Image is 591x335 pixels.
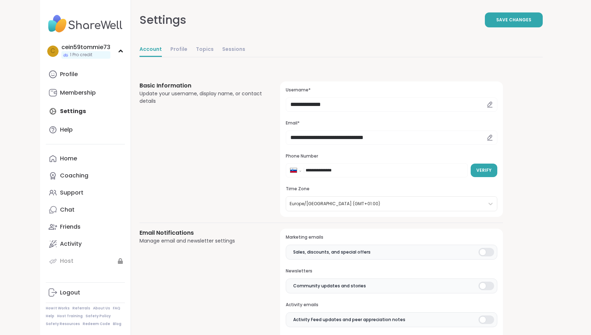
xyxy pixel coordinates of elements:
span: Verify [476,167,492,174]
a: Profile [46,66,125,83]
a: Safety Policy [86,314,111,319]
button: Save Changes [485,12,543,27]
a: Redeem Code [83,321,110,326]
a: FAQ [113,306,120,311]
div: Logout [60,289,80,297]
div: Update your username, display name, or contact details [139,90,263,105]
div: Profile [60,70,78,78]
div: Friends [60,223,81,231]
button: Verify [471,164,497,177]
a: Profile [170,43,187,57]
h3: Time Zone [286,186,497,192]
a: Host [46,252,125,270]
a: Home [46,150,125,167]
a: About Us [93,306,110,311]
h3: Email Notifications [139,229,263,237]
a: Blog [113,321,121,326]
a: Host Training [57,314,83,319]
a: Account [139,43,162,57]
a: Membership [46,84,125,101]
a: Activity [46,235,125,252]
a: Support [46,184,125,201]
span: Sales, discounts, and special offers [293,249,371,255]
div: Coaching [60,172,88,180]
div: Activity [60,240,82,248]
div: Chat [60,206,75,214]
h3: Email* [286,120,497,126]
a: Help [46,314,54,319]
a: Topics [196,43,214,57]
a: How It Works [46,306,70,311]
span: Save Changes [496,17,531,23]
h3: Username* [286,87,497,93]
h3: Basic Information [139,81,263,90]
a: Friends [46,218,125,235]
div: Settings [139,11,186,28]
h3: Phone Number [286,153,497,159]
span: c [50,47,55,56]
div: Support [60,189,83,197]
div: Membership [60,89,96,97]
a: Chat [46,201,125,218]
span: 1 Pro credit [70,52,92,58]
h3: Marketing emails [286,234,497,240]
div: Manage email and newsletter settings [139,237,263,245]
span: Activity Feed updates and peer appreciation notes [293,317,405,323]
div: Host [60,257,73,265]
div: Home [60,155,77,163]
a: Referrals [72,306,90,311]
h3: Newsletters [286,268,497,274]
a: Logout [46,284,125,301]
a: Sessions [222,43,245,57]
div: cein59tommie73 [61,43,110,51]
img: ShareWell Nav Logo [46,11,125,36]
a: Safety Resources [46,321,80,326]
span: Community updates and stories [293,283,366,289]
h3: Activity emails [286,302,497,308]
div: Help [60,126,73,134]
a: Help [46,121,125,138]
a: Coaching [46,167,125,184]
